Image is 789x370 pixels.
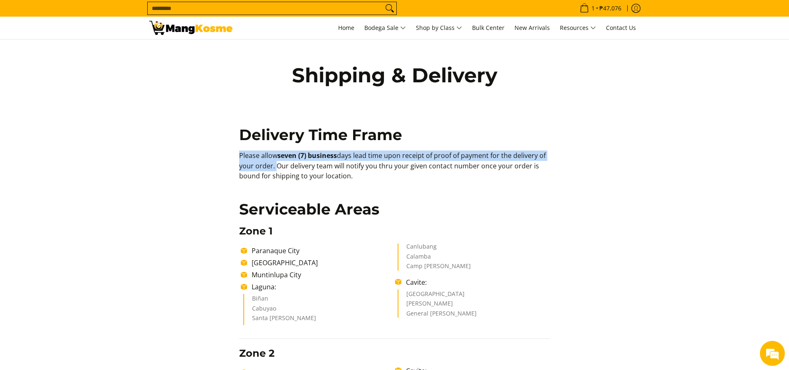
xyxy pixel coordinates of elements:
[274,63,515,88] h1: Shipping & Delivery
[239,200,550,219] h2: Serviceable Areas
[239,225,550,237] h3: Zone 1
[510,17,554,39] a: New Arrivals
[472,24,505,32] span: Bulk Center
[468,17,509,39] a: Bulk Center
[402,277,549,287] li: Cavite:
[252,246,299,255] span: Paranaque City
[277,151,337,160] b: seven (7) business
[560,23,596,33] span: Resources
[556,17,600,39] a: Resources
[514,24,550,32] span: New Arrivals
[606,24,636,32] span: Contact Us
[412,17,466,39] a: Shop by Class
[334,17,359,39] a: Home
[149,21,232,35] img: Shipping &amp; Delivery Page l Mang Kosme: Home Appliances Warehouse Sale!
[360,17,410,39] a: Bodega Sale
[602,17,640,39] a: Contact Us
[239,150,550,190] p: Please allow days lead time upon receipt of proof of payment for the delivery of your order. Our ...
[241,17,640,39] nav: Main Menu
[598,5,623,11] span: ₱47,076
[383,2,396,15] button: Search
[247,270,395,280] li: Muntinlupa City
[406,291,542,301] li: [GEOGRAPHIC_DATA]
[406,263,542,271] li: Camp [PERSON_NAME]
[247,258,395,268] li: [GEOGRAPHIC_DATA]
[252,306,387,316] li: Cabuyao
[406,311,542,318] li: General [PERSON_NAME]
[590,5,596,11] span: 1
[577,4,624,13] span: •
[416,23,462,33] span: Shop by Class
[239,347,550,360] h3: Zone 2
[406,244,542,254] li: Canlubang
[364,23,406,33] span: Bodega Sale
[252,315,387,325] li: Santa [PERSON_NAME]
[252,296,387,306] li: Biñan
[406,301,542,311] li: [PERSON_NAME]
[338,24,354,32] span: Home
[239,126,550,144] h2: Delivery Time Frame
[406,254,542,264] li: Calamba
[247,282,395,292] li: Laguna:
